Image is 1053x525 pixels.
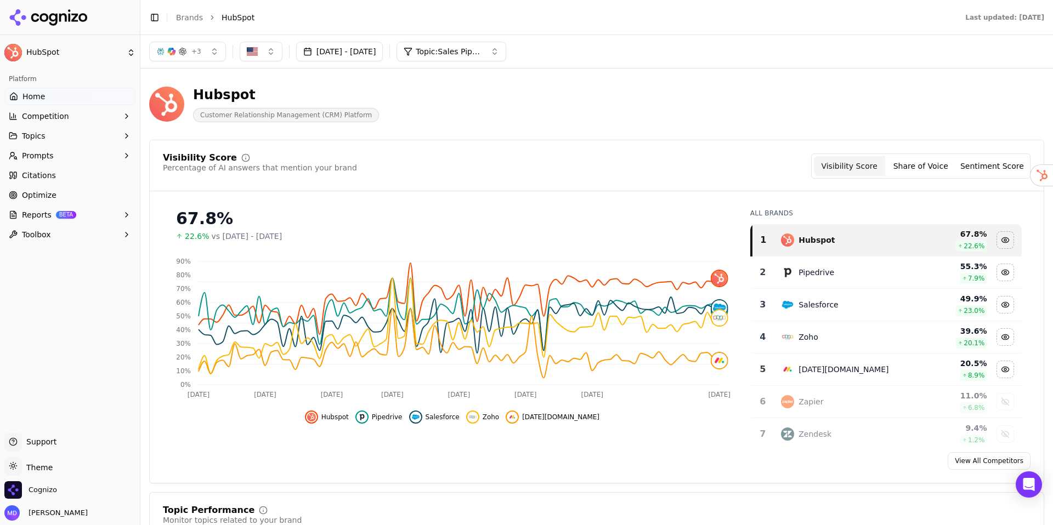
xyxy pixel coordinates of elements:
tr: 3salesforceSalesforce49.9%23.0%Hide salesforce data [751,289,1022,321]
img: HubSpot [149,87,184,122]
tspan: 70% [176,285,191,293]
tr: 6zapierZapier11.0%6.8%Show zapier data [751,386,1022,418]
button: [DATE] - [DATE] [296,42,383,61]
div: 1 [757,233,771,247]
img: monday.com [712,353,727,368]
button: Hide monday.com data [997,361,1014,378]
div: Hubspot [193,86,379,104]
button: Toolbox [4,226,135,243]
tspan: [DATE] [708,391,731,398]
div: 3 [756,298,771,311]
div: All Brands [750,209,1022,218]
img: hubspot [712,271,727,286]
div: 7 [756,427,771,441]
button: Sentiment Score [956,156,1028,176]
div: 20.5 % [916,358,987,369]
a: Optimize [4,186,135,204]
span: 6.8 % [968,403,985,412]
span: Citations [22,170,56,181]
tspan: 30% [176,340,191,347]
tspan: [DATE] [514,391,537,398]
div: 5 [756,363,771,376]
tspan: [DATE] [381,391,404,398]
img: pipedrive [358,413,366,421]
span: vs [DATE] - [DATE] [211,231,282,242]
img: Melissa Dowd [4,505,20,521]
span: HubSpot [222,12,254,23]
span: Reports [22,209,52,220]
span: 1.2 % [968,436,985,444]
span: 8.9 % [968,371,985,380]
span: BETA [56,211,76,219]
img: Cognizo [4,481,22,499]
div: Percentage of AI answers that mention your brand [163,162,357,173]
button: Hide salesforce data [409,410,460,424]
img: zoho [468,413,477,421]
img: HubSpot [4,44,22,61]
div: Topic Performance [163,506,254,515]
div: 11.0 % [916,390,987,401]
tspan: 80% [176,271,191,279]
div: [DATE][DOMAIN_NAME] [799,364,888,375]
div: Zendesk [799,429,831,440]
span: Zoho [483,413,500,421]
div: 55.3 % [916,261,987,272]
tspan: 60% [176,299,191,306]
button: Hide monday.com data [506,410,599,424]
span: Prompts [22,150,54,161]
img: zendesk [781,427,794,441]
span: 20.1 % [964,339,984,347]
tr: 5monday.com[DATE][DOMAIN_NAME]20.5%8.9%Hide monday.com data [751,353,1022,386]
tspan: 10% [176,367,191,375]
img: zoho [781,330,794,344]
tspan: 0% [180,381,191,389]
button: Hide hubspot data [305,410,349,424]
div: Zapier [799,396,823,407]
img: hubspot [781,233,794,247]
span: 22.6% [185,231,209,242]
button: Hide zoho data [997,328,1014,346]
tspan: [DATE] [321,391,343,398]
span: [PERSON_NAME] [24,508,88,518]
nav: breadcrumb [176,12,943,23]
button: ReportsBETA [4,206,135,224]
div: Hubspot [799,235,835,246]
img: monday.com [508,413,517,421]
span: Topics [22,130,46,141]
span: HubSpot [26,48,122,58]
span: Theme [22,463,53,472]
tr: 1hubspotHubspot67.8%22.6%Hide hubspot data [751,224,1022,256]
tspan: 50% [176,312,191,320]
div: 67.8% [176,209,728,229]
div: 2 [756,266,771,279]
div: 39.6 % [916,326,987,336]
div: Last updated: [DATE] [965,13,1044,22]
tspan: [DATE] [254,391,276,398]
span: Home [22,91,45,102]
img: United States [247,46,258,57]
span: Cognizo [29,485,57,495]
button: Prompts [4,147,135,164]
tspan: 90% [176,258,191,265]
div: 67.8 % [916,229,987,239]
button: Open user button [4,505,88,521]
img: salesforce [781,298,794,311]
img: monday.com [781,363,794,376]
button: Visibility Score [814,156,885,176]
span: Toolbox [22,229,51,240]
span: 23.0 % [964,306,984,315]
span: Topic: Sales Pipeline Management & Deal Tracking [416,46,482,57]
button: Hide pipedrive data [997,264,1014,281]
button: Topics [4,127,135,145]
button: Show zendesk data [997,425,1014,443]
span: 22.6 % [964,242,984,250]
img: hubspot [307,413,316,421]
span: Optimize [22,190,56,201]
div: Pipedrive [799,267,834,278]
button: Hide salesforce data [997,296,1014,313]
a: Brands [176,13,203,22]
span: Hubspot [321,413,349,421]
span: 7.9 % [968,274,985,283]
img: zapier [781,395,794,408]
button: Competition [4,107,135,125]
